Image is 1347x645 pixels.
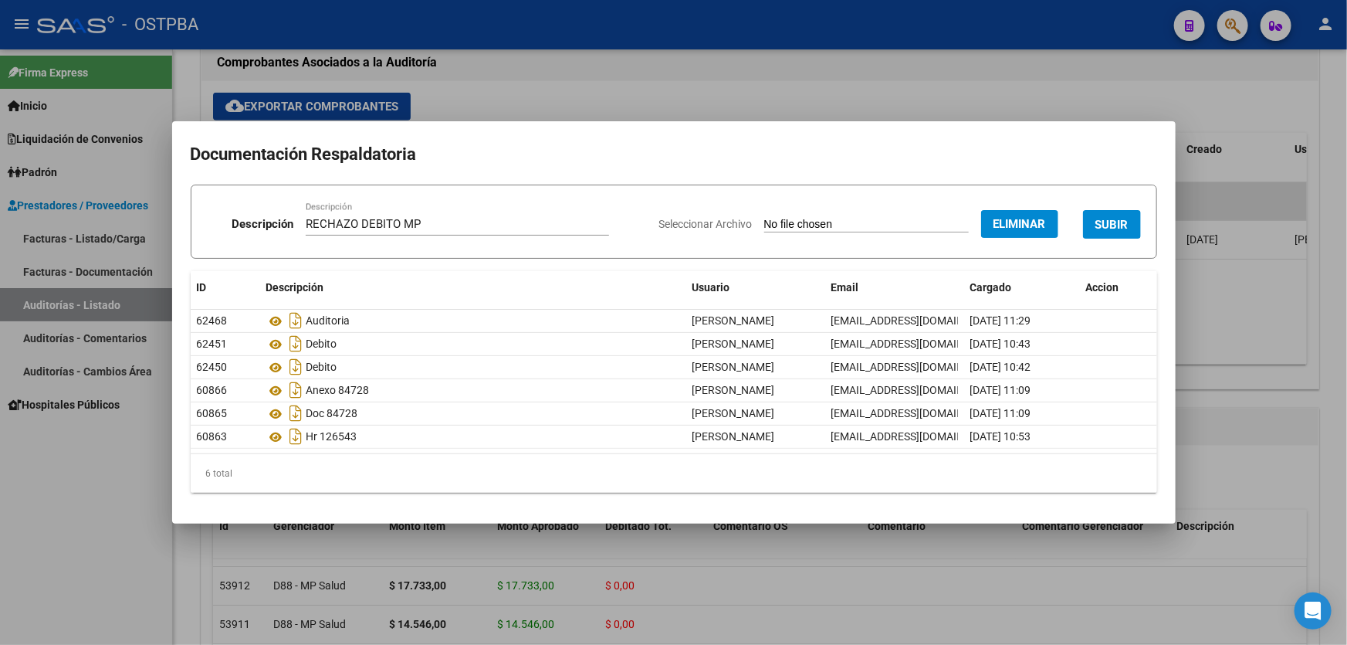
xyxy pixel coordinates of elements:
[831,314,1003,327] span: [EMAIL_ADDRESS][DOMAIN_NAME]
[286,401,306,426] i: Descargar documento
[831,338,1003,350] span: [EMAIL_ADDRESS][DOMAIN_NAME]
[197,384,228,396] span: 60866
[831,281,859,294] span: Email
[191,454,1157,493] div: 6 total
[692,407,775,419] span: [PERSON_NAME]
[266,308,680,333] div: Auditoria
[266,331,680,356] div: Debito
[692,361,775,373] span: [PERSON_NAME]
[1083,210,1141,239] button: SUBIR
[266,401,680,426] div: Doc 84728
[659,218,753,230] span: Seleccionar Archivo
[970,314,1031,327] span: [DATE] 11:29
[692,430,775,443] span: [PERSON_NAME]
[197,430,228,443] span: 60863
[981,210,1058,238] button: Eliminar
[232,216,293,233] p: Descripción
[831,361,1003,373] span: [EMAIL_ADDRESS][DOMAIN_NAME]
[286,308,306,333] i: Descargar documento
[692,338,775,350] span: [PERSON_NAME]
[1095,218,1129,232] span: SUBIR
[831,430,1003,443] span: [EMAIL_ADDRESS][DOMAIN_NAME]
[266,281,324,294] span: Descripción
[260,271,686,304] datatable-header-cell: Descripción
[197,281,207,294] span: ID
[970,384,1031,396] span: [DATE] 11:09
[964,271,1080,304] datatable-header-cell: Cargado
[197,314,228,327] span: 62468
[993,217,1046,231] span: Eliminar
[266,378,680,402] div: Anexo 84728
[831,384,1003,396] span: [EMAIL_ADDRESS][DOMAIN_NAME]
[191,140,1157,169] h2: Documentación Respaldatoria
[970,361,1031,373] span: [DATE] 10:42
[831,407,1003,419] span: [EMAIL_ADDRESS][DOMAIN_NAME]
[692,314,775,327] span: [PERSON_NAME]
[197,361,228,373] span: 62450
[286,424,306,449] i: Descargar documento
[970,338,1031,350] span: [DATE] 10:43
[970,430,1031,443] span: [DATE] 10:53
[692,384,775,396] span: [PERSON_NAME]
[692,281,730,294] span: Usuario
[197,338,228,350] span: 62451
[191,271,260,304] datatable-header-cell: ID
[286,331,306,356] i: Descargar documento
[266,355,680,379] div: Debito
[197,407,228,419] span: 60865
[970,407,1031,419] span: [DATE] 11:09
[1086,281,1119,294] span: Accion
[1295,592,1332,630] div: Open Intercom Messenger
[286,378,306,402] i: Descargar documento
[686,271,825,304] datatable-header-cell: Usuario
[970,281,1012,294] span: Cargado
[266,424,680,449] div: Hr 126543
[825,271,964,304] datatable-header-cell: Email
[286,355,306,379] i: Descargar documento
[1080,271,1157,304] datatable-header-cell: Accion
